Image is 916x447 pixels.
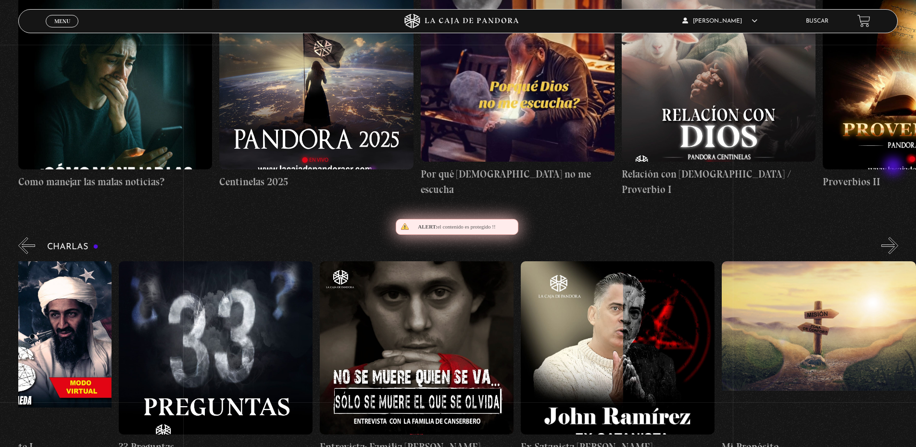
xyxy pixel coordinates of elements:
h3: Charlas [47,243,99,252]
h4: Centinelas 2025 [219,174,413,190]
h4: Como manejar las malas noticias? [18,174,212,190]
div: el contenido es protegido !! [396,219,518,235]
a: Buscar [806,18,828,24]
span: [PERSON_NAME] [682,18,757,24]
h4: Relación con [DEMOGRAPHIC_DATA] / Proverbio I [622,166,816,197]
button: Previous [18,237,35,254]
span: Cerrar [51,26,74,33]
span: Menu [54,18,70,24]
button: Next [881,237,898,254]
h4: Por qué [DEMOGRAPHIC_DATA] no me escucha [421,166,615,197]
span: Alert: [418,224,437,230]
a: View your shopping cart [857,14,870,27]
